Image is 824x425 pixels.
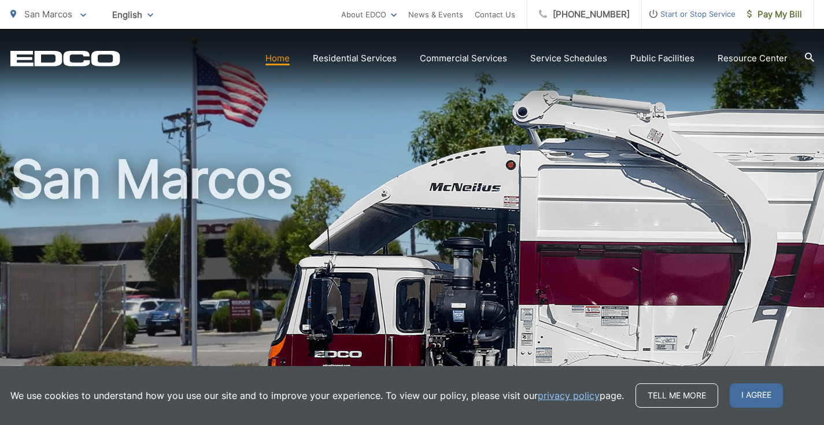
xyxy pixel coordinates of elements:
span: Pay My Bill [747,8,802,21]
p: We use cookies to understand how you use our site and to improve your experience. To view our pol... [10,389,624,402]
a: Resource Center [718,51,788,65]
a: Tell me more [635,383,718,408]
a: privacy policy [538,389,600,402]
a: Public Facilities [630,51,694,65]
a: Service Schedules [530,51,607,65]
a: Contact Us [475,8,515,21]
a: News & Events [408,8,463,21]
a: Residential Services [313,51,397,65]
a: EDCD logo. Return to the homepage. [10,50,120,66]
a: Commercial Services [420,51,507,65]
a: Home [265,51,290,65]
span: I agree [730,383,783,408]
span: English [104,5,162,25]
span: San Marcos [24,9,72,20]
a: About EDCO [341,8,397,21]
